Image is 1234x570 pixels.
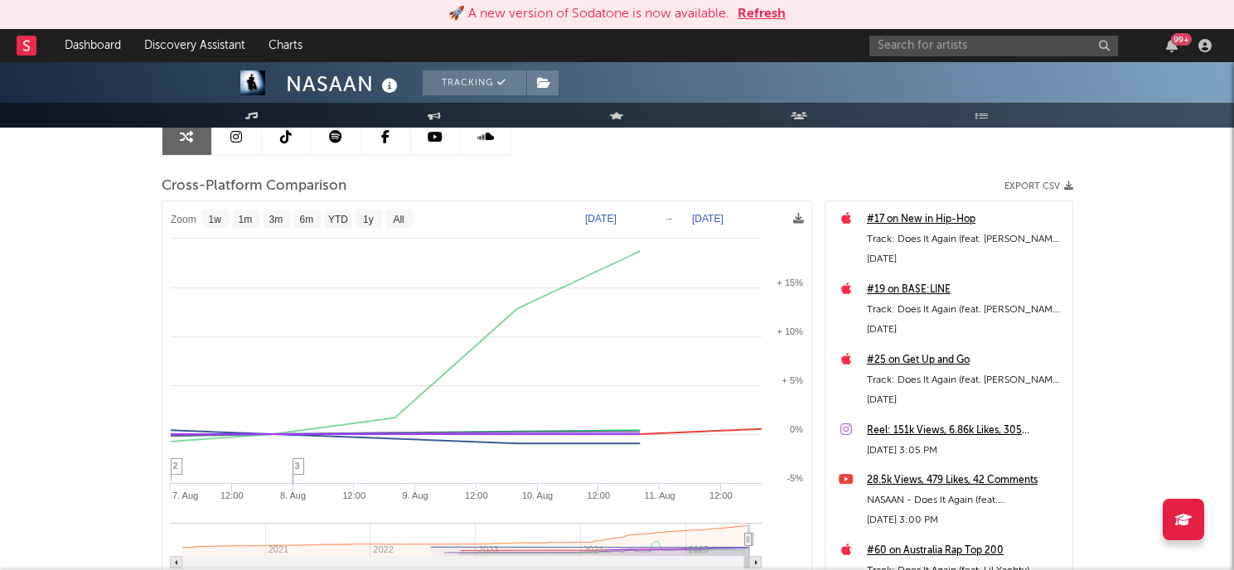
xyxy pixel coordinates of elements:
a: 28.5k Views, 479 Likes, 42 Comments [867,471,1064,490]
div: [DATE] 3:05 PM [867,441,1064,461]
div: [DATE] 3:00 PM [867,510,1064,530]
text: All [393,214,404,225]
a: Charts [257,29,314,62]
text: 6m [299,214,313,225]
text: 1m [238,214,252,225]
text: 12:00 [342,490,365,500]
div: Track: Does It Again (feat. [PERSON_NAME] Baby) [867,300,1064,320]
span: 3 [295,461,300,471]
a: Reel: 151k Views, 6.86k Likes, 305 Comments [867,421,1064,441]
text: 1y [363,214,374,225]
text: + 10% [777,326,803,336]
a: Discovery Assistant [133,29,257,62]
div: [DATE] [867,320,1064,340]
text: 8. Aug [279,490,305,500]
text: 9. Aug [402,490,428,500]
text: [DATE] [692,213,723,225]
button: Tracking [423,70,526,95]
div: 99 + [1171,33,1192,46]
text: YTD [327,214,347,225]
div: NASAAN - Does It Again (feat. [PERSON_NAME] Baby) [Official Music Video] [867,490,1064,510]
text: + 15% [777,278,803,287]
input: Search for artists [869,36,1118,56]
div: [DATE] [867,390,1064,410]
text: 12:00 [709,490,733,500]
a: #19 on BASE:LINE [867,280,1064,300]
text: 0% [790,424,803,434]
a: #60 on Australia Rap Top 200 [867,541,1064,561]
text: 7. Aug [172,490,197,500]
text: [DATE] [585,213,617,225]
text: Zoom [171,214,196,225]
a: #17 on New in Hip-Hop [867,210,1064,229]
a: Dashboard [53,29,133,62]
div: 🚀 A new version of Sodatone is now available. [448,4,729,24]
div: NASAAN [286,70,402,98]
text: 12:00 [220,490,243,500]
text: 3m [269,214,283,225]
text: 10. Aug [521,490,552,500]
div: Track: Does It Again (feat. [PERSON_NAME] Baby) [867,229,1064,249]
text: + 5% [782,375,803,385]
button: Refresh [738,4,786,24]
button: Export CSV [1004,181,1073,191]
text: 1w [208,214,221,225]
a: #25 on Get Up and Go [867,350,1064,370]
span: 2 [173,461,178,471]
text: → [664,213,674,225]
text: 11. Aug [644,490,675,500]
button: 99+ [1166,39,1178,52]
span: Cross-Platform Comparison [162,176,346,196]
div: Track: Does It Again (feat. [PERSON_NAME] Baby) [867,370,1064,390]
text: 12:00 [587,490,610,500]
text: -5% [786,473,803,483]
div: [DATE] [867,249,1064,269]
text: 12:00 [465,490,488,500]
